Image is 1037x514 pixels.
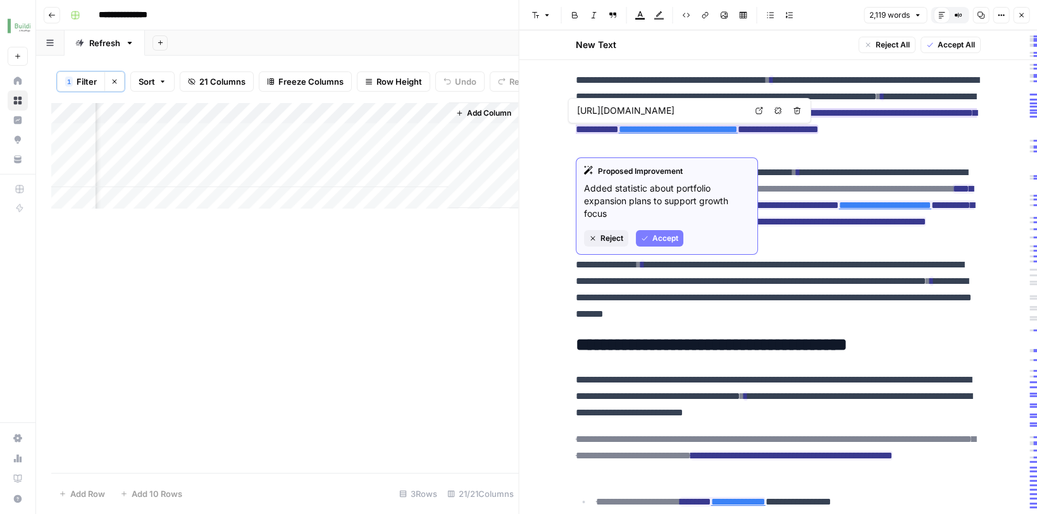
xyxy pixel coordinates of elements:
[584,230,628,247] button: Reject
[8,130,28,150] a: Opportunities
[8,468,28,489] a: Learning Hub
[199,75,245,88] span: 21 Columns
[467,107,511,119] span: Add Column
[600,233,623,244] span: Reject
[180,71,254,92] button: 21 Columns
[938,39,975,51] span: Accept All
[636,230,683,247] button: Accept
[77,75,97,88] span: Filter
[921,37,981,53] button: Accept All
[455,75,476,88] span: Undo
[130,71,175,92] button: Sort
[8,110,28,130] a: Insights
[8,428,28,448] a: Settings
[357,71,430,92] button: Row Height
[876,39,910,51] span: Reject All
[278,75,344,88] span: Freeze Columns
[509,75,530,88] span: Redo
[450,105,516,121] button: Add Column
[652,233,678,244] span: Accept
[132,487,182,500] span: Add 10 Rows
[8,71,28,91] a: Home
[57,71,104,92] button: 1Filter
[869,9,910,21] span: 2,119 words
[8,90,28,111] a: Browse
[8,149,28,169] a: Your Data
[435,71,485,92] button: Undo
[8,15,30,37] img: Buildium Logo
[113,484,190,504] button: Add 10 Rows
[584,166,750,177] div: Proposed Improvement
[442,484,519,504] div: 21/21 Columns
[8,489,28,509] button: Help + Support
[584,182,750,220] p: Added statistic about portfolio expansion plans to support growth focus
[864,7,927,23] button: 2,119 words
[65,76,73,87] div: 1
[259,71,352,92] button: Freeze Columns
[70,487,105,500] span: Add Row
[89,37,120,49] div: Refresh
[51,484,113,504] button: Add Row
[576,39,616,51] h2: New Text
[67,76,71,87] span: 1
[139,75,155,88] span: Sort
[65,30,145,56] a: Refresh
[394,484,442,504] div: 3 Rows
[859,37,916,53] button: Reject All
[376,75,422,88] span: Row Height
[490,71,538,92] button: Redo
[8,448,28,468] a: Usage
[8,10,28,42] button: Workspace: Buildium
